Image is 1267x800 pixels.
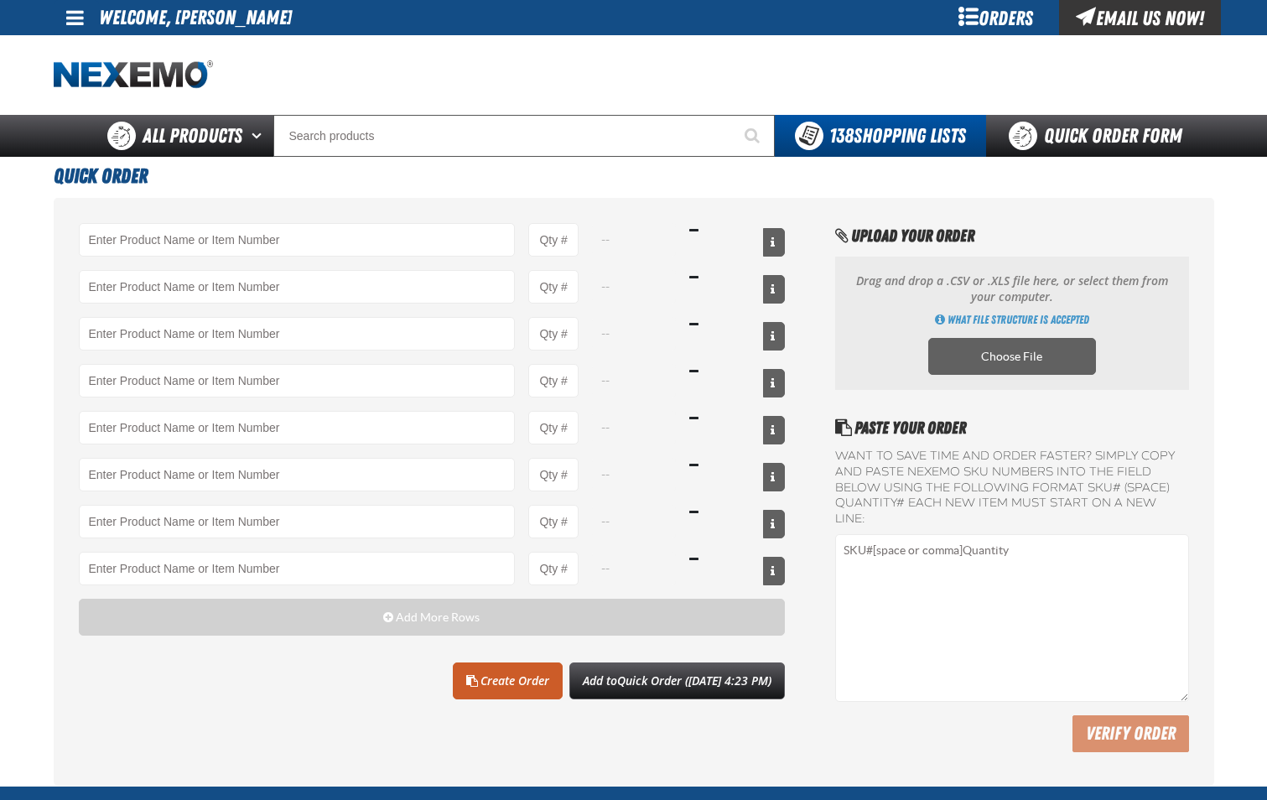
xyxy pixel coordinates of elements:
[835,223,1188,248] h2: Upload Your Order
[617,673,771,688] span: Quick Order ([DATE] 4:23 PM)
[935,312,1089,328] a: Get Directions of how to import multiple products using an CSV, XLSX or ODS file. Opens a popup
[763,557,785,585] button: View All Prices
[763,463,785,491] button: View All Prices
[79,505,516,538] : Product
[733,115,775,157] button: Start Searching
[79,552,516,585] : Product
[775,115,986,157] button: You have 138 Shopping Lists. Open to view details
[835,415,1188,440] h2: Paste Your Order
[528,270,579,304] input: Product Quantity
[79,223,516,257] : Product
[763,275,785,304] button: View All Prices
[528,364,579,397] input: Product Quantity
[246,115,273,157] button: Open All Products pages
[143,121,242,151] span: All Products
[569,662,785,699] button: Add toQuick Order ([DATE] 4:23 PM)
[79,599,786,636] button: Add More Rows
[835,449,1188,527] label: Want to save time and order faster? Simply copy and paste NEXEMO SKU numbers into the field below...
[79,317,516,351] : Product
[453,662,563,699] : Create Order
[829,124,966,148] span: Shopping Lists
[829,124,854,148] strong: 138
[528,505,579,538] input: Product Quantity
[528,458,579,491] input: Product Quantity
[763,510,785,538] button: View All Prices
[396,610,480,624] span: Add More Rows
[763,228,785,257] button: View All Prices
[79,364,516,397] : Product
[273,115,775,157] input: Search
[763,416,785,444] button: View All Prices
[79,411,516,444] : Product
[79,458,516,491] : Product
[528,411,579,444] input: Product Quantity
[528,317,579,351] input: Product Quantity
[928,338,1096,375] label: Choose CSV, XLSX or ODS file to import multiple products. Opens a popup
[54,60,213,90] a: Home
[986,115,1213,157] a: Quick Order Form
[763,369,785,397] button: View All Prices
[528,552,579,585] input: Product Quantity
[79,270,516,304] : Product
[583,673,771,688] span: Add to
[528,223,579,257] input: Product Quantity
[852,273,1171,305] p: Drag and drop a .CSV or .XLS file here, or select them from your computer.
[54,164,148,188] span: Quick Order
[54,60,213,90] img: Nexemo logo
[763,322,785,351] button: View All Prices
